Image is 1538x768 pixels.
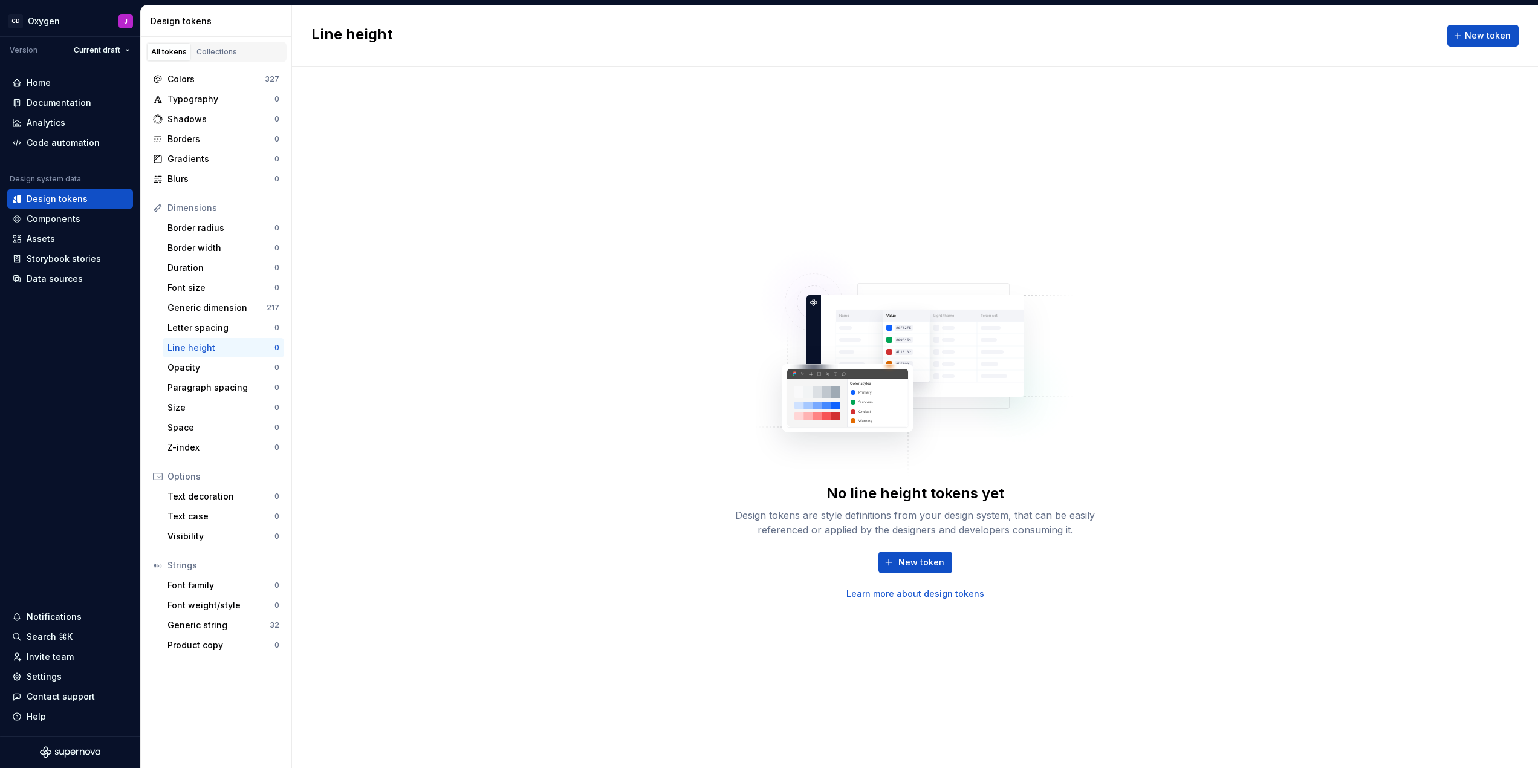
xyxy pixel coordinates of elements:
div: 0 [274,640,279,650]
div: 327 [265,74,279,84]
a: Storybook stories [7,249,133,268]
div: 0 [274,343,279,353]
button: New token [878,552,952,573]
div: 0 [274,154,279,164]
a: Paragraph spacing0 [163,378,284,397]
button: GDOxygenJ [2,8,138,34]
a: Design tokens [7,189,133,209]
a: Letter spacing0 [163,318,284,337]
div: Data sources [27,273,83,285]
div: Colors [167,73,265,85]
div: 0 [274,532,279,541]
a: Visibility0 [163,527,284,546]
a: Shadows0 [148,109,284,129]
div: Letter spacing [167,322,274,334]
div: Version [10,45,37,55]
a: Z-index0 [163,438,284,457]
span: Current draft [74,45,120,55]
div: Font family [167,579,274,591]
h2: Line height [311,25,392,47]
div: Contact support [27,691,95,703]
div: 0 [274,114,279,124]
div: Documentation [27,97,91,109]
div: 0 [274,223,279,233]
span: New token [898,556,944,568]
a: Border radius0 [163,218,284,238]
a: Learn more about design tokens [846,588,984,600]
div: 0 [274,512,279,521]
div: Home [27,77,51,89]
div: 32 [270,620,279,630]
div: Gradients [167,153,274,165]
div: GD [8,14,23,28]
a: Line height0 [163,338,284,357]
div: J [124,16,128,26]
a: Colors327 [148,70,284,89]
a: Text decoration0 [163,487,284,506]
a: Generic dimension217 [163,298,284,317]
div: Design tokens [151,15,287,27]
div: 0 [274,94,279,104]
div: Generic dimension [167,302,267,314]
button: Current draft [68,42,135,59]
div: Code automation [27,137,100,149]
div: Help [27,711,46,723]
div: Border radius [167,222,274,234]
div: Paragraph spacing [167,382,274,394]
a: Font size0 [163,278,284,298]
button: Notifications [7,607,133,626]
div: Z-index [167,441,274,454]
div: Design tokens are style definitions from your design system, that can be easily referenced or app... [722,508,1109,537]
div: Design system data [10,174,81,184]
a: Product copy0 [163,636,284,655]
a: Invite team [7,647,133,666]
div: Assets [27,233,55,245]
div: Size [167,402,274,414]
div: Analytics [27,117,65,129]
div: Borders [167,133,274,145]
span: New token [1465,30,1511,42]
div: 0 [274,243,279,253]
div: Oxygen [28,15,60,27]
div: 0 [274,443,279,452]
div: Dimensions [167,202,279,214]
div: 0 [274,363,279,373]
div: 0 [274,403,279,412]
div: No line height tokens yet [826,484,1004,503]
a: Settings [7,667,133,686]
a: Components [7,209,133,229]
div: Duration [167,262,274,274]
a: Typography0 [148,89,284,109]
div: Visibility [167,530,274,542]
a: Font family0 [163,576,284,595]
a: Assets [7,229,133,249]
a: Border width0 [163,238,284,258]
div: Text case [167,510,274,522]
div: Search ⌘K [27,631,73,643]
div: Invite team [27,651,74,663]
button: Search ⌘K [7,627,133,646]
div: Text decoration [167,490,274,503]
div: 217 [267,303,279,313]
div: Options [167,470,279,483]
div: Strings [167,559,279,571]
div: Settings [27,671,62,683]
div: Typography [167,93,274,105]
div: 0 [274,383,279,392]
button: Contact support [7,687,133,706]
div: Shadows [167,113,274,125]
div: 0 [274,323,279,333]
a: Code automation [7,133,133,152]
div: Product copy [167,639,274,651]
a: Size0 [163,398,284,417]
button: Help [7,707,133,726]
div: 0 [274,174,279,184]
svg: Supernova Logo [40,746,100,758]
div: Generic string [167,619,270,631]
a: Analytics [7,113,133,132]
div: Design tokens [27,193,88,205]
a: Duration0 [163,258,284,278]
a: Font weight/style0 [163,596,284,615]
div: Collections [196,47,237,57]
